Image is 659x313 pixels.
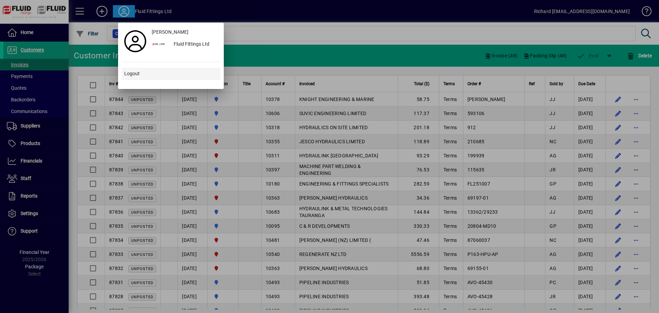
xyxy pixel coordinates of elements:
[149,38,220,51] button: Fluid Fittings Ltd
[124,70,140,77] span: Logout
[149,26,220,38] a: [PERSON_NAME]
[168,38,220,51] div: Fluid Fittings Ltd
[122,68,220,80] button: Logout
[152,29,188,36] span: [PERSON_NAME]
[122,35,149,47] a: Profile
